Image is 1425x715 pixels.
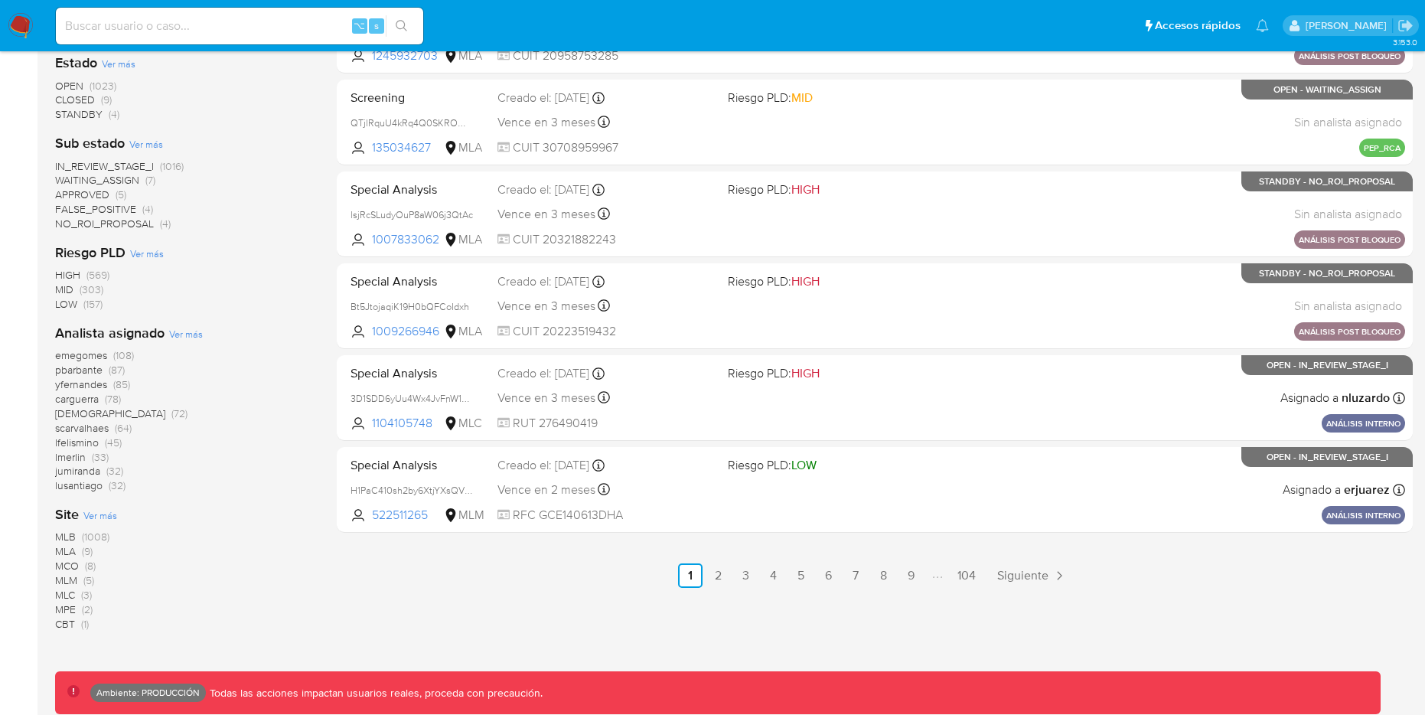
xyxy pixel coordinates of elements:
[1397,18,1414,34] a: Salir
[354,18,365,33] span: ⌥
[386,15,417,37] button: search-icon
[206,686,543,700] p: Todas las acciones impactan usuarios reales, proceda con precaución.
[1393,36,1417,48] span: 3.153.0
[1256,19,1269,32] a: Notificaciones
[1306,18,1392,33] p: luis.birchenz@mercadolibre.com
[56,16,423,36] input: Buscar usuario o caso...
[96,690,200,696] p: Ambiente: PRODUCCIÓN
[374,18,379,33] span: s
[1155,18,1241,34] span: Accesos rápidos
